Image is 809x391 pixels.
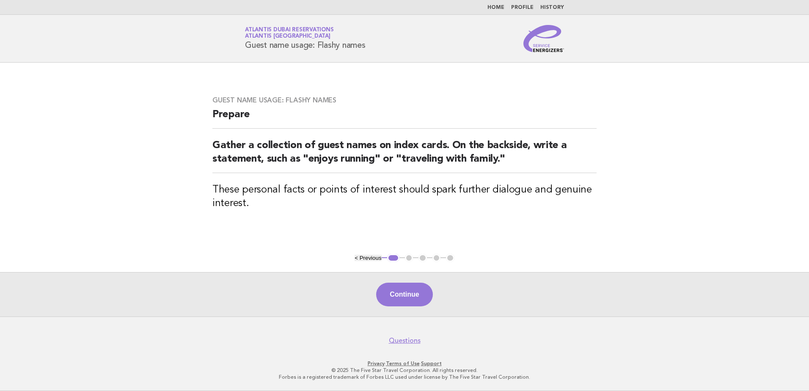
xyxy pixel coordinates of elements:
[376,283,432,306] button: Continue
[212,139,597,173] h2: Gather a collection of guest names on index cards. On the backside, write a statement, such as "e...
[245,28,366,50] h1: Guest name usage: Flashy names
[146,374,663,380] p: Forbes is a registered trademark of Forbes LLC used under license by The Five Star Travel Corpora...
[146,367,663,374] p: © 2025 The Five Star Travel Corporation. All rights reserved.
[511,5,534,10] a: Profile
[386,361,420,366] a: Terms of Use
[368,361,385,366] a: Privacy
[421,361,442,366] a: Support
[146,360,663,367] p: · ·
[487,5,504,10] a: Home
[212,108,597,129] h2: Prepare
[212,96,597,105] h3: Guest name usage: Flashy names
[212,183,597,210] h3: These personal facts or points of interest should spark further dialogue and genuine interest.
[540,5,564,10] a: History
[245,27,333,39] a: Atlantis Dubai ReservationsAtlantis [GEOGRAPHIC_DATA]
[389,336,421,345] a: Questions
[387,254,399,262] button: 1
[245,34,330,39] span: Atlantis [GEOGRAPHIC_DATA]
[355,255,381,261] button: < Previous
[523,25,564,52] img: Service Energizers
